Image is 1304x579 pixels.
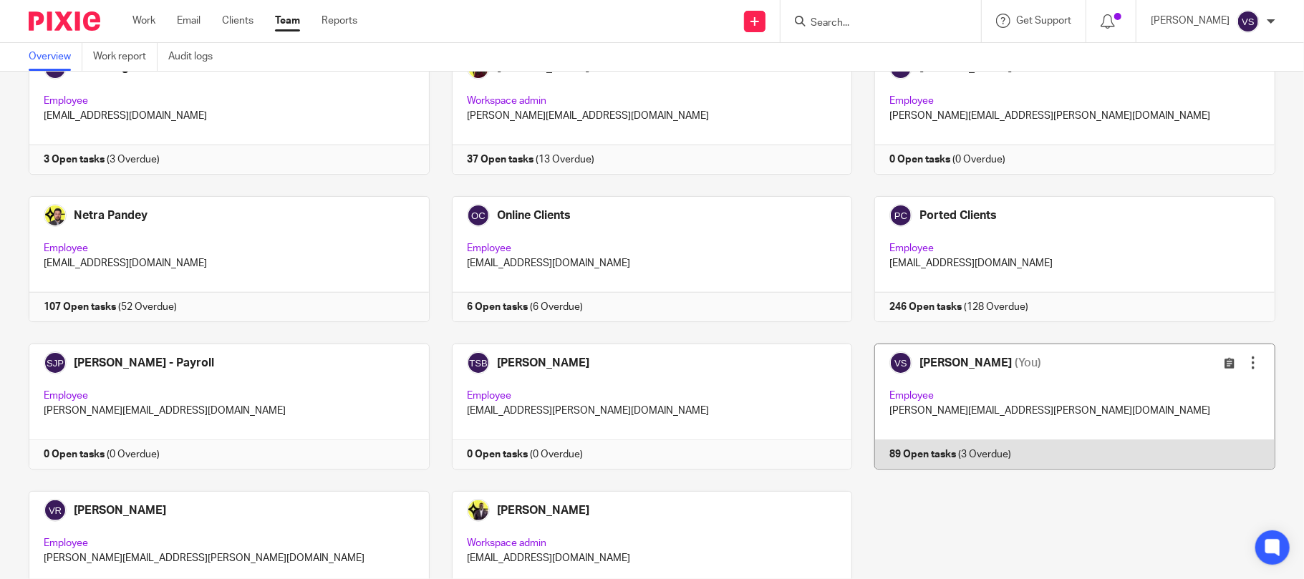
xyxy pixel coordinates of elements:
[29,43,82,71] a: Overview
[275,14,300,28] a: Team
[132,14,155,28] a: Work
[222,14,253,28] a: Clients
[1016,16,1071,26] span: Get Support
[93,43,158,71] a: Work report
[168,43,223,71] a: Audit logs
[1237,10,1260,33] img: svg%3E
[29,11,100,31] img: Pixie
[322,14,357,28] a: Reports
[809,17,938,30] input: Search
[1151,14,1230,28] p: [PERSON_NAME]
[177,14,201,28] a: Email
